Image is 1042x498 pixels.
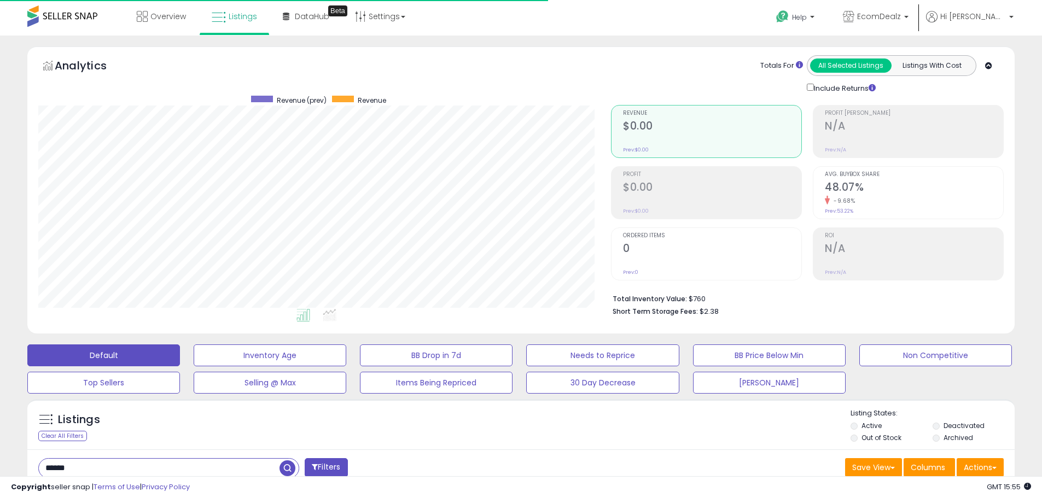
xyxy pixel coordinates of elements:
[825,120,1003,134] h2: N/A
[904,458,955,477] button: Columns
[825,242,1003,257] h2: N/A
[944,433,973,442] label: Archived
[857,11,901,22] span: EcomDealz
[55,58,128,76] h5: Analytics
[957,458,1004,477] button: Actions
[623,110,801,116] span: Revenue
[295,11,329,22] span: DataHub
[825,233,1003,239] span: ROI
[825,147,846,153] small: Prev: N/A
[767,2,825,36] a: Help
[194,344,346,366] button: Inventory Age
[830,197,855,205] small: -9.68%
[360,344,513,366] button: BB Drop in 7d
[987,482,1031,492] span: 2025-10-10 15:55 GMT
[776,10,789,24] i: Get Help
[623,172,801,178] span: Profit
[11,482,190,493] div: seller snap | |
[58,412,100,427] h5: Listings
[526,372,679,394] button: 30 Day Decrease
[623,242,801,257] h2: 0
[623,147,649,153] small: Prev: $0.00
[613,307,698,316] b: Short Term Storage Fees:
[845,458,902,477] button: Save View
[861,433,901,442] label: Out of Stock
[825,208,853,214] small: Prev: 53.22%
[27,344,180,366] button: Default
[792,13,807,22] span: Help
[861,421,882,430] label: Active
[142,482,190,492] a: Privacy Policy
[194,372,346,394] button: Selling @ Max
[623,233,801,239] span: Ordered Items
[360,372,513,394] button: Items Being Repriced
[911,462,945,473] span: Columns
[623,208,649,214] small: Prev: $0.00
[825,181,1003,196] h2: 48.07%
[623,181,801,196] h2: $0.00
[760,61,803,71] div: Totals For
[11,482,51,492] strong: Copyright
[825,110,1003,116] span: Profit [PERSON_NAME]
[940,11,1006,22] span: Hi [PERSON_NAME]
[623,269,638,276] small: Prev: 0
[693,344,846,366] button: BB Price Below Min
[94,482,140,492] a: Terms of Use
[825,269,846,276] small: Prev: N/A
[305,458,347,477] button: Filters
[926,11,1014,36] a: Hi [PERSON_NAME]
[700,306,719,317] span: $2.38
[150,11,186,22] span: Overview
[693,372,846,394] button: [PERSON_NAME]
[891,58,973,73] button: Listings With Cost
[526,344,679,366] button: Needs to Reprice
[799,81,889,94] div: Include Returns
[944,421,985,430] label: Deactivated
[38,431,87,441] div: Clear All Filters
[328,5,347,16] div: Tooltip anchor
[277,96,327,105] span: Revenue (prev)
[623,120,801,134] h2: $0.00
[825,172,1003,178] span: Avg. Buybox Share
[613,291,996,304] li: $760
[358,96,386,105] span: Revenue
[859,344,1012,366] button: Non Competitive
[229,11,257,22] span: Listings
[851,408,1015,419] p: Listing States:
[810,58,892,73] button: All Selected Listings
[27,372,180,394] button: Top Sellers
[613,294,687,303] b: Total Inventory Value:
